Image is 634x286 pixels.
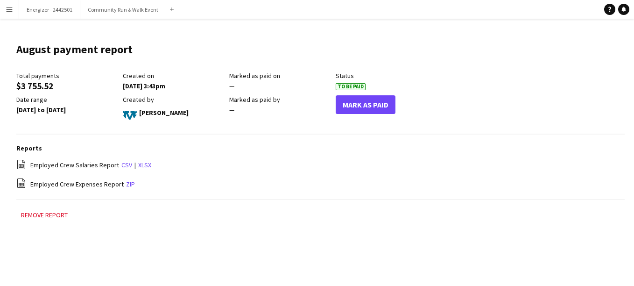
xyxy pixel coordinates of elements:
a: csv [121,161,132,169]
div: $3 755.52 [16,82,118,90]
div: [PERSON_NAME] [123,106,225,120]
span: Employed Crew Salaries Report [30,161,119,169]
div: [DATE] 3:43pm [123,82,225,90]
div: Marked as paid by [229,95,331,104]
button: Community Run & Walk Event [80,0,166,19]
a: xlsx [138,161,151,169]
div: Date range [16,95,118,104]
div: | [16,159,625,171]
span: Employed Crew Expenses Report [30,180,124,188]
h3: Reports [16,144,625,152]
button: Remove report [16,209,72,221]
span: To Be Paid [336,83,366,90]
div: Created by [123,95,225,104]
span: — [229,106,234,114]
div: Created on [123,71,225,80]
span: — [229,82,234,90]
div: [DATE] to [DATE] [16,106,118,114]
button: Mark As Paid [336,95,395,114]
h1: August payment report [16,43,133,57]
div: Marked as paid on [229,71,331,80]
div: Status [336,71,437,80]
a: zip [126,180,135,188]
div: Total payments [16,71,118,80]
button: Energizer - 2442501 [19,0,80,19]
